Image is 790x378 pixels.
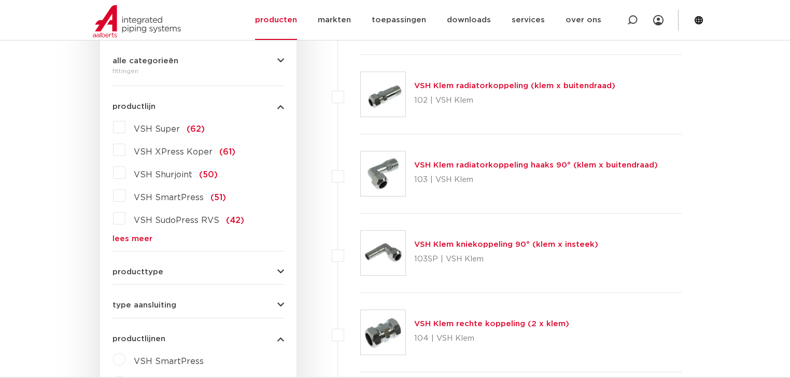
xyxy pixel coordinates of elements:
[112,301,176,309] span: type aansluiting
[219,148,235,156] span: (61)
[187,125,205,133] span: (62)
[112,103,284,110] button: productlijn
[112,268,163,276] span: producttype
[226,216,244,225] span: (42)
[112,301,284,309] button: type aansluiting
[112,335,165,343] span: productlijnen
[414,92,615,109] p: 102 | VSH Klem
[361,231,405,275] img: Thumbnail for VSH Klem kniekoppeling 90° (klem x insteek)
[112,57,178,65] span: alle categorieën
[134,125,180,133] span: VSH Super
[414,320,569,328] a: VSH Klem rechte koppeling (2 x klem)
[361,72,405,117] img: Thumbnail for VSH Klem radiatorkoppeling (klem x buitendraad)
[414,172,658,188] p: 103 | VSH Klem
[414,161,658,169] a: VSH Klem radiatorkoppeling haaks 90° (klem x buitendraad)
[414,330,569,347] p: 104 | VSH Klem
[210,193,226,202] span: (51)
[112,335,284,343] button: productlijnen
[112,103,156,110] span: productlijn
[414,82,615,90] a: VSH Klem radiatorkoppeling (klem x buitendraad)
[112,57,284,65] button: alle categorieën
[134,193,204,202] span: VSH SmartPress
[361,151,405,196] img: Thumbnail for VSH Klem radiatorkoppeling haaks 90° (klem x buitendraad)
[134,171,192,179] span: VSH Shurjoint
[112,268,284,276] button: producttype
[134,148,213,156] span: VSH XPress Koper
[361,310,405,355] img: Thumbnail for VSH Klem rechte koppeling (2 x klem)
[414,241,598,248] a: VSH Klem kniekoppeling 90° (klem x insteek)
[134,216,219,225] span: VSH SudoPress RVS
[199,171,218,179] span: (50)
[414,251,598,268] p: 103SP | VSH Klem
[112,235,284,243] a: lees meer
[134,357,204,366] span: VSH SmartPress
[112,65,284,77] div: fittingen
